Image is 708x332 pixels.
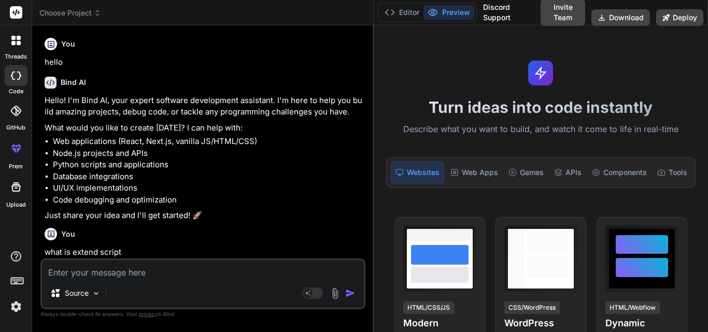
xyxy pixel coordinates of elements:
[446,162,502,183] div: Web Apps
[605,301,660,314] div: HTML/Webflow
[45,122,363,134] p: What would you like to create [DATE]? I can help with:
[61,77,86,88] h6: Bind AI
[329,287,341,299] img: attachment
[656,9,703,26] button: Deploy
[9,87,23,96] label: code
[53,194,363,206] li: Code debugging and optimization
[6,200,26,209] label: Upload
[53,136,363,148] li: Web applications (React, Next.js, vanilla JS/HTML/CSS)
[139,311,158,317] span: privacy
[45,56,363,68] p: hello
[61,39,75,49] h6: You
[588,162,651,183] div: Components
[39,8,101,18] span: Choose Project
[380,98,702,117] h1: Turn ideas into code instantly
[345,288,356,298] img: icon
[391,162,444,183] div: Websites
[53,148,363,160] li: Node.js projects and APIs
[61,229,75,239] h6: You
[53,182,363,194] li: UI/UX implementations
[92,289,101,298] img: Pick Models
[403,301,454,314] div: HTML/CSS/JS
[380,5,423,20] button: Editor
[5,52,27,61] label: threads
[45,247,363,258] p: what is extend script
[504,301,560,314] div: CSS/WordPress
[504,162,548,183] div: Games
[9,162,23,171] label: prem
[423,5,474,20] button: Preview
[380,123,702,136] p: Describe what you want to build, and watch it come to life in real-time
[6,123,25,132] label: GitHub
[45,210,363,222] p: Just share your idea and I'll get started! 🚀
[45,95,363,118] p: Hello! I'm Bind AI, your expert software development assistant. I'm here to help you build amazin...
[653,162,691,183] div: Tools
[65,288,89,298] p: Source
[53,171,363,183] li: Database integrations
[550,162,586,183] div: APIs
[40,309,365,319] p: Always double-check its answers. Your in Bind
[53,159,363,171] li: Python scripts and applications
[591,9,650,26] button: Download
[7,298,25,315] img: settings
